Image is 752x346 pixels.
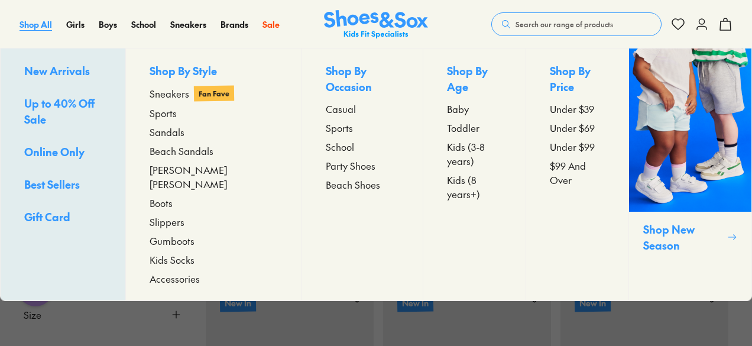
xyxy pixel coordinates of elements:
a: Accessories [150,271,278,286]
span: Sale [262,18,280,30]
span: Best Sellers [24,177,80,192]
span: Size [24,308,41,322]
a: Best Sellers [24,176,102,195]
p: Shop New Season [643,221,722,253]
span: Up to 40% Off Sale [24,96,95,127]
span: Gumboots [150,234,195,248]
span: New Arrivals [24,63,90,78]
a: Under $39 [550,102,605,116]
img: SNS_Logo_Responsive.svg [324,10,428,39]
p: Shop By Price [550,63,605,97]
span: Casual [326,102,356,116]
a: Sandals [150,125,278,139]
span: Under $99 [550,140,595,154]
a: Kids Socks [150,253,278,267]
span: Toddler [447,121,479,135]
a: Girls [66,18,85,31]
p: New In [397,295,433,312]
p: Shop By Occasion [326,63,398,97]
span: School [131,18,156,30]
span: School [326,140,354,154]
a: Brands [221,18,248,31]
a: Under $69 [550,121,605,135]
span: Sneakers [150,86,189,101]
button: Open gorgias live chat [6,4,41,40]
a: Gumboots [150,234,278,248]
span: Under $69 [550,121,595,135]
a: Sneakers [170,18,206,31]
a: Sports [326,121,398,135]
button: Search our range of products [491,12,662,36]
span: Slippers [150,215,184,229]
a: Shop New Season [628,48,751,300]
a: Toddler [447,121,502,135]
span: Accessories [150,271,200,286]
a: Online Only [24,144,102,162]
a: Boys [99,18,117,31]
p: New In [220,295,256,312]
button: Size [24,298,182,331]
span: Boots [150,196,173,210]
span: Sandals [150,125,184,139]
span: Gift Card [24,209,70,224]
span: Baby [447,102,469,116]
a: Slippers [150,215,278,229]
a: School [326,140,398,154]
a: Shoes & Sox [324,10,428,39]
a: New Arrivals [24,63,102,81]
span: Brands [221,18,248,30]
span: Beach Shoes [326,177,380,192]
a: $99 And Over [550,159,605,187]
a: Gift Card [24,209,102,227]
a: Shop All [20,18,52,31]
a: Boots [150,196,278,210]
a: Under $99 [550,140,605,154]
span: Shop All [20,18,52,30]
span: Sneakers [170,18,206,30]
span: Kids Socks [150,253,195,267]
a: Beach Sandals [150,144,278,158]
span: Online Only [24,144,85,159]
span: Under $39 [550,102,594,116]
a: Sale [262,18,280,31]
span: Boys [99,18,117,30]
p: New In [575,295,611,312]
img: SNS_WEBASSETS_CollectionHero_ShopAll_1280x1600_6bdd8012-3a9d-4a11-8822-f7041dfd8577.png [629,48,751,212]
a: Up to 40% Off Sale [24,95,102,130]
span: Beach Sandals [150,144,213,158]
a: Sports [150,106,278,120]
span: Girls [66,18,85,30]
span: Party Shoes [326,159,375,173]
span: Sports [150,106,177,120]
span: Search our range of products [516,19,613,30]
p: Shop By Style [150,63,278,81]
a: Casual [326,102,398,116]
a: School [131,18,156,31]
p: Shop By Age [447,63,502,97]
p: Fan Fave [194,85,234,101]
a: Party Shoes [326,159,398,173]
a: [PERSON_NAME] [PERSON_NAME] [150,163,278,191]
a: Kids (8 years+) [447,173,502,201]
span: Sports [326,121,353,135]
a: Sneakers Fan Fave [150,86,278,101]
a: Beach Shoes [326,177,398,192]
a: Kids (3-8 years) [447,140,502,168]
a: Baby [447,102,502,116]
